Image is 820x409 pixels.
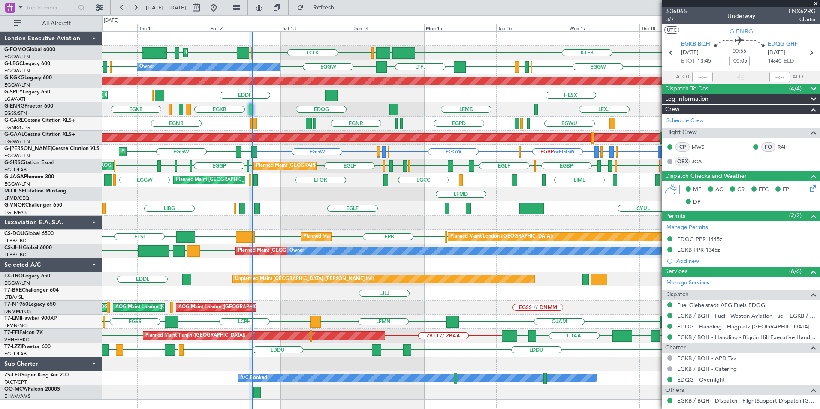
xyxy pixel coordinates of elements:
[665,267,687,277] span: Services
[675,142,690,152] div: CP
[761,142,775,152] div: FO
[783,186,789,194] span: FP
[4,104,24,109] span: G-ENRG
[4,351,27,357] a: EGLF/FAB
[665,105,680,114] span: Crew
[240,372,267,385] div: A/C Booked
[104,17,118,24] div: [DATE]
[137,24,209,31] div: Thu 11
[4,387,28,392] span: OO-MCW
[677,323,816,330] a: EDQG - Handling - Flugplatz [GEOGRAPHIC_DATA] EDQG/GFH
[681,57,695,66] span: ETOT
[209,24,280,31] div: Fri 12
[496,24,568,31] div: Tue 16
[4,47,26,52] span: G-FOMO
[677,312,816,319] a: EGKB / BQH - Fuel - Weston Aviation Fuel - EGKB / BQH
[4,132,75,137] a: G-GAALCessna Citation XLS+
[4,252,27,258] a: LFPB/LBG
[4,231,54,236] a: CS-DOUGlobal 6500
[693,198,701,207] span: DP
[4,160,21,165] span: G-SIRS
[681,40,710,49] span: EGKB BQH
[4,146,52,151] span: G-[PERSON_NAME]
[677,246,720,253] div: EGKB PPR 1345z
[145,329,245,342] div: Planned Maint Tianjin ([GEOGRAPHIC_DATA])
[281,24,353,31] div: Sat 13
[4,330,43,335] a: T7-FFIFalcon 7X
[677,355,737,362] a: EGKB / BQH - APD Tax
[4,288,59,293] a: T7-BREChallenger 604
[121,145,256,158] div: Planned Maint [GEOGRAPHIC_DATA] ([GEOGRAPHIC_DATA])
[146,4,186,12] span: [DATE] - [DATE]
[4,138,30,145] a: EGGW/LTN
[424,24,496,31] div: Mon 15
[4,153,30,159] a: EGGW/LTN
[4,174,54,180] a: G-JAGAPhenom 300
[4,82,30,88] a: EGGW/LTN
[677,334,816,341] a: EGKB / BQH - Handling - Biggin Hill Executive Handling EGKB / BQH
[768,48,785,57] span: [DATE]
[666,279,709,287] a: Manage Services
[4,75,24,81] span: G-KGKG
[768,57,781,66] span: 14:40
[677,301,765,309] a: Fuel Giebelstadt AEG Fuels EDQG
[768,40,798,49] span: EDQG GHF
[568,24,639,31] div: Wed 17
[4,174,24,180] span: G-JAGA
[4,373,21,378] span: ZS-LFU
[4,330,19,335] span: T7-FFI
[115,301,211,314] div: AOG Maint London ([GEOGRAPHIC_DATA])
[789,211,802,220] span: (2/2)
[666,7,687,16] span: 536065
[665,343,686,353] span: Charter
[677,397,816,404] a: EGKB / BQH - Dispatch - FlightSupport Dispatch [GEOGRAPHIC_DATA]
[666,223,708,232] a: Manage Permits
[304,230,439,243] div: Planned Maint [GEOGRAPHIC_DATA] ([GEOGRAPHIC_DATA])
[677,235,722,243] div: EDQG PPR 1445z
[733,47,746,56] span: 00:55
[665,94,708,104] span: Leg Information
[4,124,30,131] a: EGNR/CEG
[4,387,60,392] a: OO-MCWFalcon 2000S
[692,72,713,82] input: --:--
[4,118,24,123] span: G-GARE
[676,257,816,265] div: Add new
[26,1,75,14] input: Trip Number
[665,211,685,221] span: Permits
[4,302,56,307] a: T7-N1960Legacy 650
[4,189,66,194] a: M-OUSECitation Mustang
[666,16,687,23] span: 3/7
[4,160,54,165] a: G-SIRSCitation Excel
[306,5,342,11] span: Refresh
[675,157,690,166] div: OBX
[4,54,30,60] a: EGGW/LTN
[289,244,304,257] div: Owner
[730,27,753,36] span: G-ENRG
[4,203,62,208] a: G-VNORChallenger 650
[693,186,701,194] span: MF
[4,47,55,52] a: G-FOMOGlobal 6000
[238,244,373,257] div: Planned Maint [GEOGRAPHIC_DATA] ([GEOGRAPHIC_DATA])
[4,167,27,173] a: EGLF/FAB
[4,393,30,400] a: EHAM/AMS
[4,274,23,279] span: LX-TRO
[4,75,52,81] a: G-KGKGLegacy 600
[4,146,99,151] a: G-[PERSON_NAME]Cessna Citation XLS
[4,294,24,301] a: LTBA/ISL
[450,230,553,243] div: Planned Maint London ([GEOGRAPHIC_DATA])
[293,1,344,15] button: Refresh
[759,186,769,194] span: FFC
[677,365,737,373] a: EGKB / BQH - Catering
[4,118,75,123] a: G-GARECessna Citation XLS+
[789,7,816,16] span: LNX62RG
[178,301,274,314] div: AOG Maint London ([GEOGRAPHIC_DATA])
[4,104,53,109] a: G-ENRGPraetor 600
[665,385,684,395] span: Others
[664,26,679,34] button: UTC
[139,60,154,73] div: Owner
[666,117,704,125] a: Schedule Crew
[715,186,723,194] span: AC
[4,189,25,194] span: M-OUSE
[727,12,755,21] div: Underway
[9,17,93,30] button: All Aircraft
